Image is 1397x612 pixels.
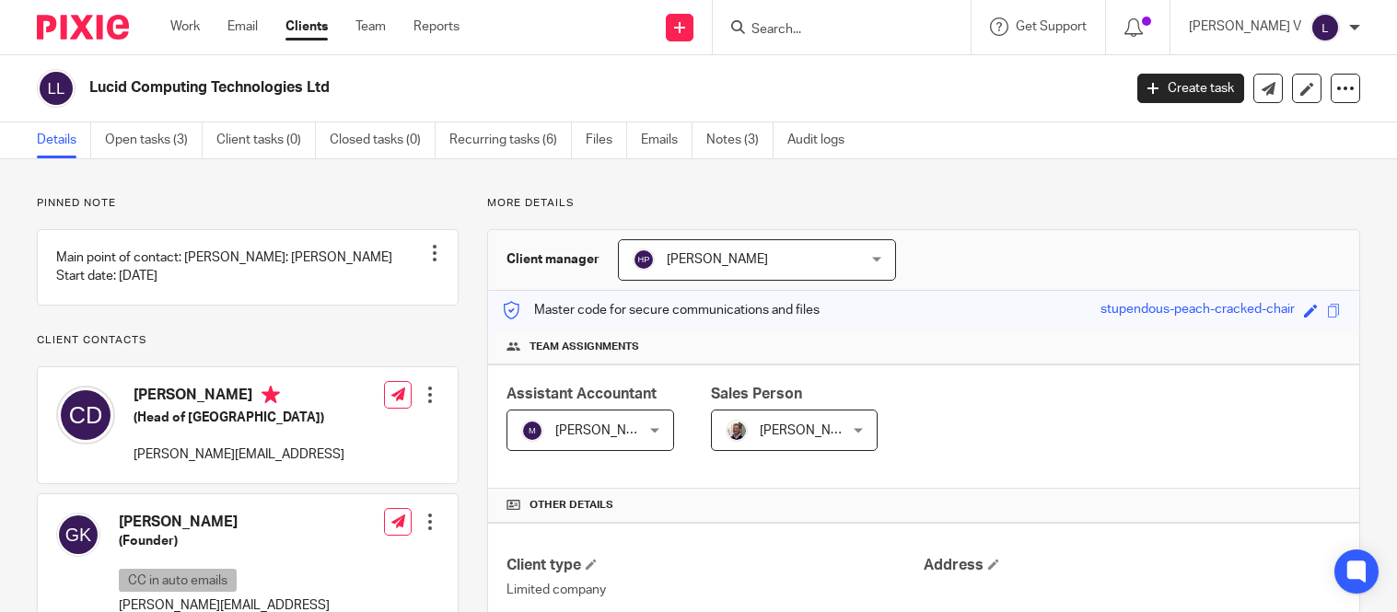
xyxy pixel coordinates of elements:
a: Reports [413,17,460,36]
a: Closed tasks (0) [330,122,436,158]
a: Email [227,17,258,36]
a: Audit logs [787,122,858,158]
p: CC in auto emails [119,569,237,592]
p: [PERSON_NAME][EMAIL_ADDRESS] [134,445,344,464]
a: Team [355,17,386,36]
a: Work [170,17,200,36]
i: Primary [262,386,280,404]
p: Limited company [506,581,924,599]
input: Search [750,22,915,39]
img: Matt%20Circle.png [726,420,748,442]
span: Assistant Accountant [506,387,657,401]
a: Recurring tasks (6) [449,122,572,158]
h5: (Head of [GEOGRAPHIC_DATA]) [134,409,344,427]
p: Client contacts [37,333,459,348]
img: svg%3E [37,69,76,108]
a: Files [586,122,627,158]
div: stupendous-peach-cracked-chair [1100,300,1295,321]
a: Details [37,122,91,158]
span: [PERSON_NAME] [667,253,768,266]
img: svg%3E [56,513,100,557]
span: [PERSON_NAME] [760,424,861,437]
span: Get Support [1016,20,1087,33]
img: Pixie [37,15,129,40]
a: Client tasks (0) [216,122,316,158]
h4: Client type [506,556,924,575]
span: Other details [530,498,613,513]
p: Master code for secure communications and files [502,301,820,319]
span: Sales Person [711,387,802,401]
a: Clients [285,17,328,36]
p: [PERSON_NAME] V [1189,17,1301,36]
h5: (Founder) [119,532,330,550]
img: svg%3E [521,420,543,442]
h3: Client manager [506,250,600,269]
span: [PERSON_NAME] [555,424,657,437]
a: Create task [1137,74,1244,103]
h4: [PERSON_NAME] [119,513,330,532]
h4: [PERSON_NAME] [134,386,344,409]
img: svg%3E [633,248,655,271]
a: Open tasks (3) [105,122,203,158]
img: svg%3E [56,386,115,445]
span: Team assignments [530,340,639,354]
h4: Address [924,556,1341,575]
a: Notes (3) [706,122,774,158]
p: More details [487,196,1360,211]
a: Emails [641,122,693,158]
img: svg%3E [1310,13,1340,42]
h2: Lucid Computing Technologies Ltd [89,78,905,98]
p: Pinned note [37,196,459,211]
